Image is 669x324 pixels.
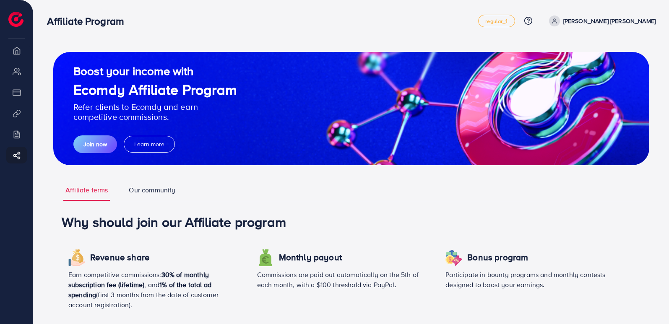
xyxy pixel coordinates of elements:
[127,185,177,201] a: Our community
[445,270,621,290] p: Participate in bounty programs and monthly contests designed to boost your earnings.
[73,81,237,98] h1: Ecomdy Affiliate Program
[467,252,528,263] h4: Bonus program
[546,16,656,26] a: [PERSON_NAME] [PERSON_NAME]
[53,52,649,165] img: guide
[144,280,159,289] span: , and
[257,270,432,290] p: Commissions are paid out automatically on the 5th of each month, with a $100 threshold via PayPal.
[47,15,131,27] h3: Affiliate Program
[68,249,85,266] img: icon revenue share
[478,15,515,27] a: regular_1
[73,64,237,78] h2: Boost your income with
[68,270,209,289] span: 30% of monthly subscription fee (lifetime)
[90,252,150,263] h4: Revenue share
[633,286,663,318] iframe: Chat
[68,280,211,299] span: 1% of the total ad spending
[73,135,117,153] button: Join now
[63,185,110,201] a: Affiliate terms
[68,270,244,310] p: Earn competitive commissions: (first 3 months from the date of customer account registration).
[485,18,508,24] span: regular_1
[73,102,237,112] p: Refer clients to Ecomdy and earn
[8,12,23,27] img: logo
[563,16,656,26] p: [PERSON_NAME] [PERSON_NAME]
[445,249,462,266] img: icon revenue share
[279,252,342,263] h4: Monthly payout
[73,112,237,122] p: competitive commissions.
[257,249,274,266] img: icon revenue share
[124,136,175,153] button: Learn more
[83,140,107,148] span: Join now
[62,214,641,230] h1: Why should join our Affiliate program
